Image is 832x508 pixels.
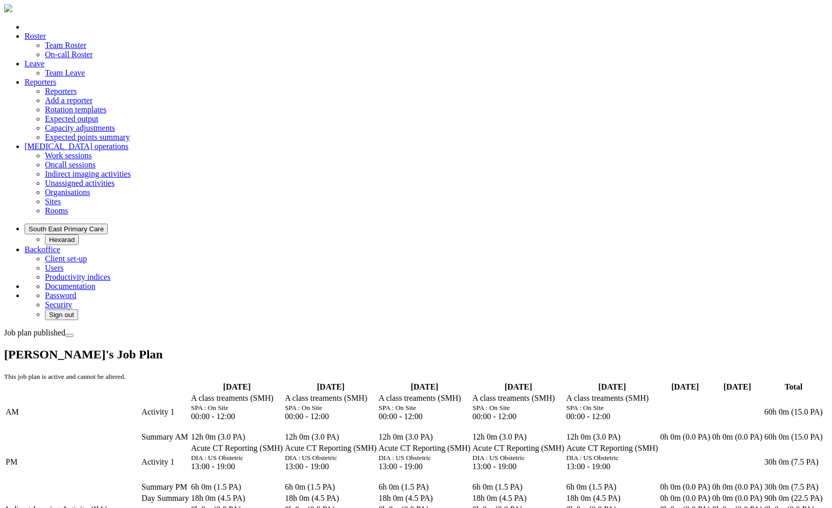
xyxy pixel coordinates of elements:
th: [DATE] [191,382,283,392]
td: Summary PM [141,482,189,492]
div: Acute CT Reporting (SMH) [472,444,564,453]
a: Team Roster [45,41,86,50]
a: Rotation templates [45,105,106,114]
td: 60h 0m (15.0 PA) [764,432,823,442]
td: 0h 0m (0.0 PA) [659,432,710,442]
div: Acute CT Reporting (SMH) [285,444,377,453]
td: 18h 0m (4.5 PA) [566,493,659,503]
a: Expected points summary [45,133,130,141]
small: SPA : On Site [285,404,322,412]
div: 00:00 - 12:00 [472,412,564,421]
td: 12h 0m (3.0 PA) [472,432,565,442]
a: Unassigned activities [45,179,114,187]
a: Reporters [45,87,77,95]
td: 12h 0m (3.0 PA) [378,432,471,442]
div: Job plan published [4,328,828,337]
th: Total [764,382,823,392]
a: Reporters [25,78,56,86]
td: 6h 0m (1.5 PA) [378,482,471,492]
a: Work sessions [45,151,92,160]
small: SPA : On Site [472,404,510,412]
a: Documentation [45,282,96,291]
td: 0h 0m (0.0 PA) [712,432,763,442]
button: Close [65,334,74,337]
th: [DATE] [712,382,763,392]
td: 12h 0m (3.0 PA) [191,432,283,442]
a: Team Leave [45,68,85,77]
td: 18h 0m (4.5 PA) [378,493,471,503]
small: SPA : On Site [566,404,604,412]
a: Roster [25,32,46,40]
a: Leave [25,59,44,68]
th: [DATE] [472,382,565,392]
th: [DATE] [284,382,377,392]
div: Acute CT Reporting (SMH) [191,444,283,453]
button: Hexarad [45,234,79,245]
button: South East Primary Care [25,224,108,234]
a: Sites [45,197,61,206]
div: A class treaments (SMH) [472,394,564,403]
a: Productivity indices [45,273,110,281]
ul: South East Primary Care [25,234,828,245]
small: DIA : US Obstetric [566,454,619,462]
td: 0h 0m (0.0 PA) [659,482,710,492]
th: [DATE] [659,382,710,392]
td: 12h 0m (3.0 PA) [284,432,377,442]
td: 0h 0m (0.0 PA) [659,493,710,503]
div: A class treaments (SMH) [378,394,470,403]
td: 60h 0m (15.0 PA) [764,393,823,431]
td: 0h 0m (0.0 PA) [712,482,763,492]
div: A class treaments (SMH) [191,394,283,403]
a: Indirect imaging activities [45,170,131,178]
div: 13:00 - 19:00 [472,462,564,471]
a: Security [45,300,72,309]
td: 6h 0m (1.5 PA) [191,482,283,492]
small: SPA : On Site [378,404,416,412]
small: SPA : On Site [191,404,228,412]
td: AM [5,393,140,431]
button: Sign out [45,309,78,320]
td: 30h 0m (7.5 PA) [764,482,823,492]
img: brand-opti-rad-logos-blue-and-white-d2f68631ba2948856bd03f2d395fb146ddc8fb01b4b6e9315ea85fa773367... [4,4,12,12]
div: 00:00 - 12:00 [285,412,377,421]
small: DIA : US Obstetric [191,454,244,462]
div: Acute CT Reporting (SMH) [378,444,470,453]
td: 18h 0m (4.5 PA) [191,493,283,503]
h2: [PERSON_NAME]'s Job Plan [4,348,828,361]
div: 00:00 - 12:00 [378,412,470,421]
td: PM [5,443,140,481]
div: 13:00 - 19:00 [191,462,283,471]
small: DIA : US Obstetric [285,454,338,462]
a: Expected output [45,114,98,123]
a: [MEDICAL_DATA] operations [25,142,129,151]
td: 12h 0m (3.0 PA) [566,432,659,442]
div: 13:00 - 19:00 [285,462,377,471]
td: 30h 0m (7.5 PA) [764,443,823,481]
td: 18h 0m (4.5 PA) [284,493,377,503]
td: Activity 1 [141,443,189,481]
a: Oncall sessions [45,160,96,169]
div: 13:00 - 19:00 [378,462,470,471]
td: 0h 0m (0.0 PA) [712,493,763,503]
a: Client set-up [45,254,87,263]
td: 6h 0m (1.5 PA) [472,482,565,492]
td: Activity 1 [141,393,189,431]
td: 6h 0m (1.5 PA) [284,482,377,492]
td: Day Summary [141,493,189,503]
a: Capacity adjustments [45,124,115,132]
a: Add a reporter [45,96,92,105]
small: DIA : US Obstetric [378,454,431,462]
a: Password [45,291,76,300]
a: Organisations [45,188,90,197]
th: [DATE] [378,382,471,392]
a: Rooms [45,206,68,215]
a: Backoffice [25,245,60,254]
div: Acute CT Reporting (SMH) [566,444,658,453]
div: A class treaments (SMH) [566,394,658,403]
div: A class treaments (SMH) [285,394,377,403]
div: 13:00 - 19:00 [566,462,658,471]
a: Users [45,263,63,272]
td: 18h 0m (4.5 PA) [472,493,565,503]
th: [DATE] [566,382,659,392]
div: 00:00 - 12:00 [566,412,658,421]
